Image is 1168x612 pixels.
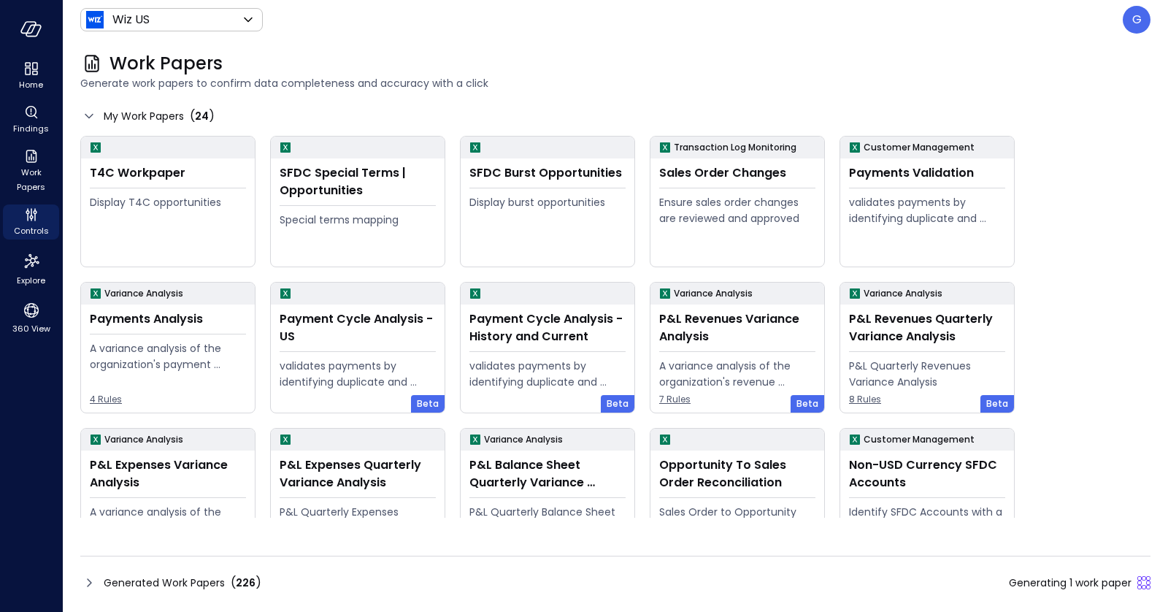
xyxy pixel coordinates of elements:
span: Beta [417,397,439,411]
div: P&L Quarterly Expenses Variance Analysis [280,504,436,536]
div: Opportunity To Sales Order Reconciliation [659,456,815,491]
div: Special terms mapping [280,212,436,228]
p: Variance Analysis [104,432,183,447]
div: 360 View [3,298,59,337]
span: Beta [796,397,818,411]
div: P&L Revenues Quarterly Variance Analysis [849,310,1005,345]
div: P&L Quarterly Balance Sheet Variance Analysis [469,504,626,536]
p: Transaction Log Monitoring [674,140,796,155]
p: Customer Management [864,432,975,447]
p: G [1132,11,1142,28]
div: Non-USD Currency SFDC Accounts [849,456,1005,491]
div: validates payments by identifying duplicate and erroneous entries. [280,358,436,390]
div: Payment Cycle Analysis - US [280,310,436,345]
span: Work Papers [9,165,53,194]
div: P&L Revenues Variance Analysis [659,310,815,345]
span: Findings [13,121,49,136]
span: 226 [236,575,255,590]
p: Variance Analysis [484,432,563,447]
span: Work Papers [109,52,223,75]
span: Home [19,77,43,92]
div: validates payments by identifying duplicate and erroneous entries. [469,358,626,390]
p: Variance Analysis [864,286,942,301]
div: Findings [3,102,59,137]
div: Home [3,58,59,93]
div: Payments Validation [849,164,1005,182]
span: Generated Work Papers [104,575,225,591]
div: P&L Expenses Quarterly Variance Analysis [280,456,436,491]
div: Explore [3,248,59,289]
div: Display T4C opportunities [90,194,246,210]
div: Ensure sales order changes are reviewed and approved [659,194,815,226]
div: Sales Order to Opportunity [659,504,815,520]
span: 24 [195,109,209,123]
div: SFDC Special Terms | Opportunities [280,164,436,199]
div: A variance analysis of the organization's expense accounts [90,504,246,536]
div: SFDC Burst Opportunities [469,164,626,182]
span: Controls [14,223,49,238]
p: Customer Management [864,140,975,155]
div: A variance analysis of the organization's revenue accounts [659,358,815,390]
span: 4 Rules [90,392,246,407]
span: My Work Papers [104,108,184,124]
div: Sliding puzzle loader [1137,576,1150,589]
span: 360 View [12,321,50,336]
span: Beta [607,397,629,411]
span: Explore [17,273,45,288]
div: Work Papers [3,146,59,196]
div: Sales Order Changes [659,164,815,182]
div: Display burst opportunities [469,194,626,210]
div: validates payments by identifying duplicate and erroneous entries. [849,194,1005,226]
img: Icon [86,11,104,28]
div: A variance analysis of the organization's payment transactions [90,340,246,372]
div: T4C Workpaper [90,164,246,182]
div: P&L Quarterly Revenues Variance Analysis [849,358,1005,390]
span: Generating 1 work paper [1009,575,1131,591]
div: P&L Expenses Variance Analysis [90,456,246,491]
span: Beta [986,397,1008,411]
span: 8 Rules [849,392,1005,407]
div: Guy [1123,6,1150,34]
span: Generate work papers to confirm data completeness and accuracy with a click [80,75,1150,91]
div: Payments Analysis [90,310,246,328]
div: Payment Cycle Analysis - History and Current [469,310,626,345]
div: ( ) [190,107,215,125]
div: ( ) [231,574,261,592]
p: Variance Analysis [104,286,183,301]
p: Wiz US [112,11,150,28]
p: Variance Analysis [674,286,753,301]
div: Controls [3,204,59,240]
div: Identify SFDC Accounts with a non-USD configured currency [849,504,1005,536]
span: 7 Rules [659,392,815,407]
div: P&L Balance Sheet Quarterly Variance Analysis [469,456,626,491]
